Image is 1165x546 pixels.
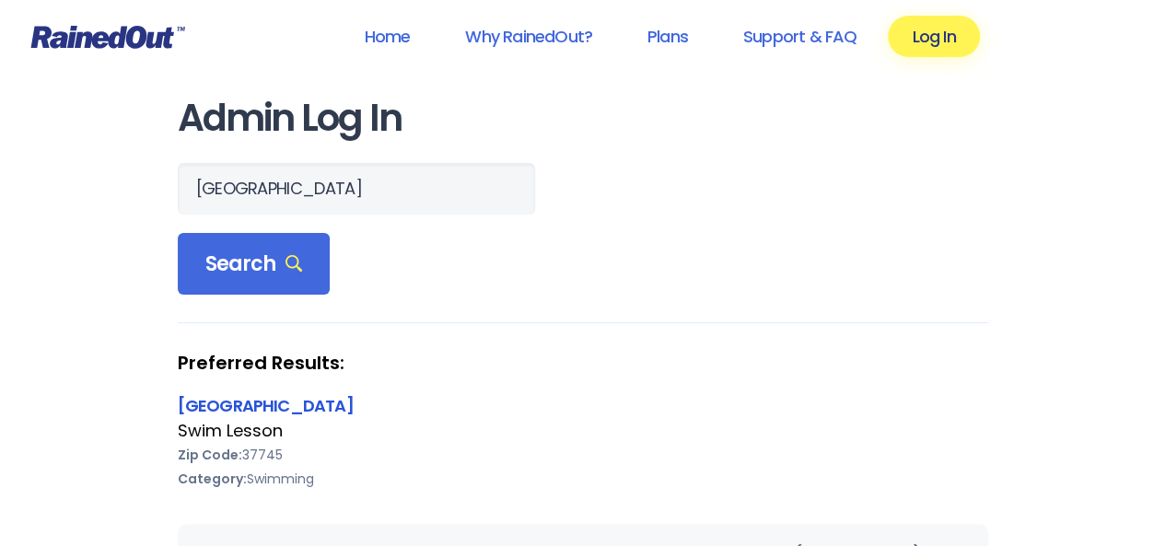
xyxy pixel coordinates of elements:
b: Category: [178,470,247,488]
div: Swim Lesson [178,419,988,443]
div: Search [178,233,331,296]
b: Zip Code: [178,446,242,464]
strong: Preferred Results: [178,351,988,375]
a: Why RainedOut? [441,16,616,57]
a: Home [340,16,434,57]
div: [GEOGRAPHIC_DATA] [178,393,988,418]
span: Search [205,251,303,277]
a: Support & FAQ [719,16,880,57]
a: [GEOGRAPHIC_DATA] [178,394,354,417]
input: Search Orgs… [178,163,535,215]
div: 37745 [178,443,988,467]
div: Swimming [178,467,988,491]
a: Log In [888,16,979,57]
a: Plans [623,16,712,57]
h1: Admin Log In [178,98,988,139]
